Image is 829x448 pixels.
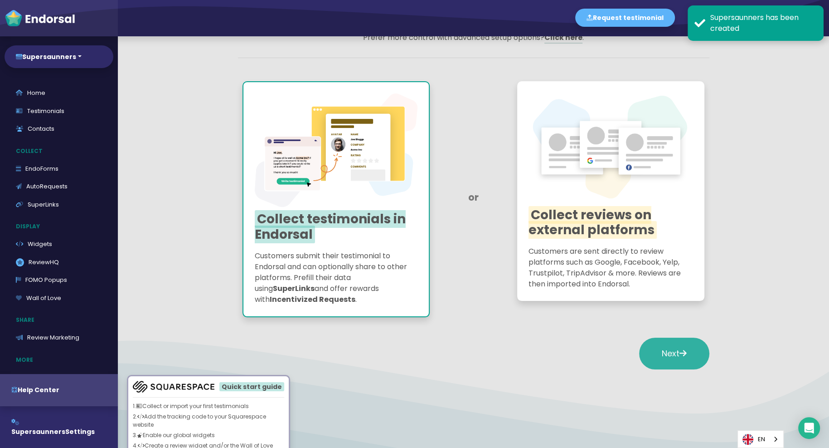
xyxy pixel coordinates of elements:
p: Share [5,311,118,329]
a: AutoRequests [5,177,113,196]
a: Home [5,84,113,102]
a: Widgets [5,235,113,253]
div: Open Intercom Messenger [798,417,820,439]
a: Testimonials [5,102,113,120]
span: Next [662,348,687,359]
a: Review Marketing [5,329,113,347]
strong: SuperLinks [273,283,315,294]
button: en [682,9,713,27]
button: Supersaunners [5,45,113,68]
p: More [5,351,118,369]
a: EN [738,431,783,448]
p: 1. Collect or import your first testimonials [133,402,284,410]
div: [PERSON_NAME] [738,5,795,32]
a: Click here [544,32,582,44]
img: squarespace.com-logo.png [133,381,214,393]
a: Wall of Love [5,289,113,307]
a: SuperLinks [5,196,113,214]
div: Language [737,430,784,448]
p: 3. Enable our global widgets [133,431,284,439]
button: [PERSON_NAME] [734,5,818,32]
strong: Incentivized Requests [270,294,355,305]
p: Customers submit their testimonial to Endorsal and can optionally share to other platforms. Prefi... [255,251,417,305]
img: google-facebook-review-widget@2x.png [528,93,693,202]
aside: Language selected: English [737,430,784,448]
a: FOMO Popups [5,271,113,289]
div: Supersaunners has been created [710,12,817,34]
button: Next [639,338,709,369]
h3: or [441,192,506,203]
img: endorsal-logo-white@2x.png [5,9,75,27]
p: 2. Add the tracking code to your Squarespace website [133,413,284,429]
span: Collect reviews on external platforms [528,206,657,239]
p: Collect [5,143,118,160]
a: Contacts [5,120,113,138]
span: Collect testimonials in Endorsal [255,210,406,243]
a: EndoForms [5,160,113,178]
button: Request testimonial [575,9,675,27]
p: Display [5,218,118,235]
span: Supersaunners [11,427,65,436]
img: superlinks.png [255,94,417,207]
a: Integrations [5,369,113,387]
p: Customers are sent directly to review platforms such as Google, Facebook, Yelp, Trustpilot, TripA... [528,246,693,290]
a: ReviewHQ [5,253,113,271]
span: Quick start guide [219,382,284,391]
